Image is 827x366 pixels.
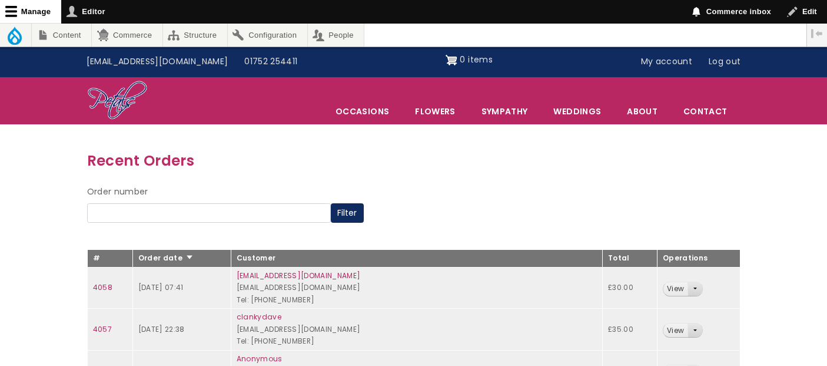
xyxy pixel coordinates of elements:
[633,51,701,73] a: My account
[603,250,657,268] th: Total
[93,324,112,334] a: 4057
[700,51,749,73] a: Log out
[78,51,237,73] a: [EMAIL_ADDRESS][DOMAIN_NAME]
[92,24,162,47] a: Commerce
[331,203,364,223] button: Filter
[541,99,613,124] span: Weddings
[87,80,148,121] img: Home
[671,99,739,124] a: Contact
[308,24,364,47] a: People
[603,267,657,309] td: £30.00
[657,250,740,268] th: Operations
[237,354,283,364] a: Anonymous
[163,24,227,47] a: Structure
[663,324,687,337] a: View
[403,99,467,124] a: Flowers
[237,271,361,281] a: [EMAIL_ADDRESS][DOMAIN_NAME]
[323,99,401,124] span: Occasions
[32,24,91,47] a: Content
[603,309,657,351] td: £35.00
[446,51,457,70] img: Shopping cart
[460,54,492,65] span: 0 items
[446,51,493,70] a: Shopping cart 0 items
[138,282,184,292] time: [DATE] 07:41
[138,324,185,334] time: [DATE] 22:38
[663,282,687,296] a: View
[87,250,132,268] th: #
[615,99,670,124] a: About
[87,149,740,172] h3: Recent Orders
[231,250,602,268] th: Customer
[228,24,307,47] a: Configuration
[237,312,282,322] a: clankydave
[236,51,305,73] a: 01752 254411
[231,309,602,351] td: [EMAIL_ADDRESS][DOMAIN_NAME] Tel: [PHONE_NUMBER]
[93,282,112,292] a: 4058
[231,267,602,309] td: [EMAIL_ADDRESS][DOMAIN_NAME] Tel: [PHONE_NUMBER]
[87,185,148,199] label: Order number
[469,99,540,124] a: Sympathy
[138,253,194,263] a: Order date
[807,24,827,44] button: Vertical orientation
